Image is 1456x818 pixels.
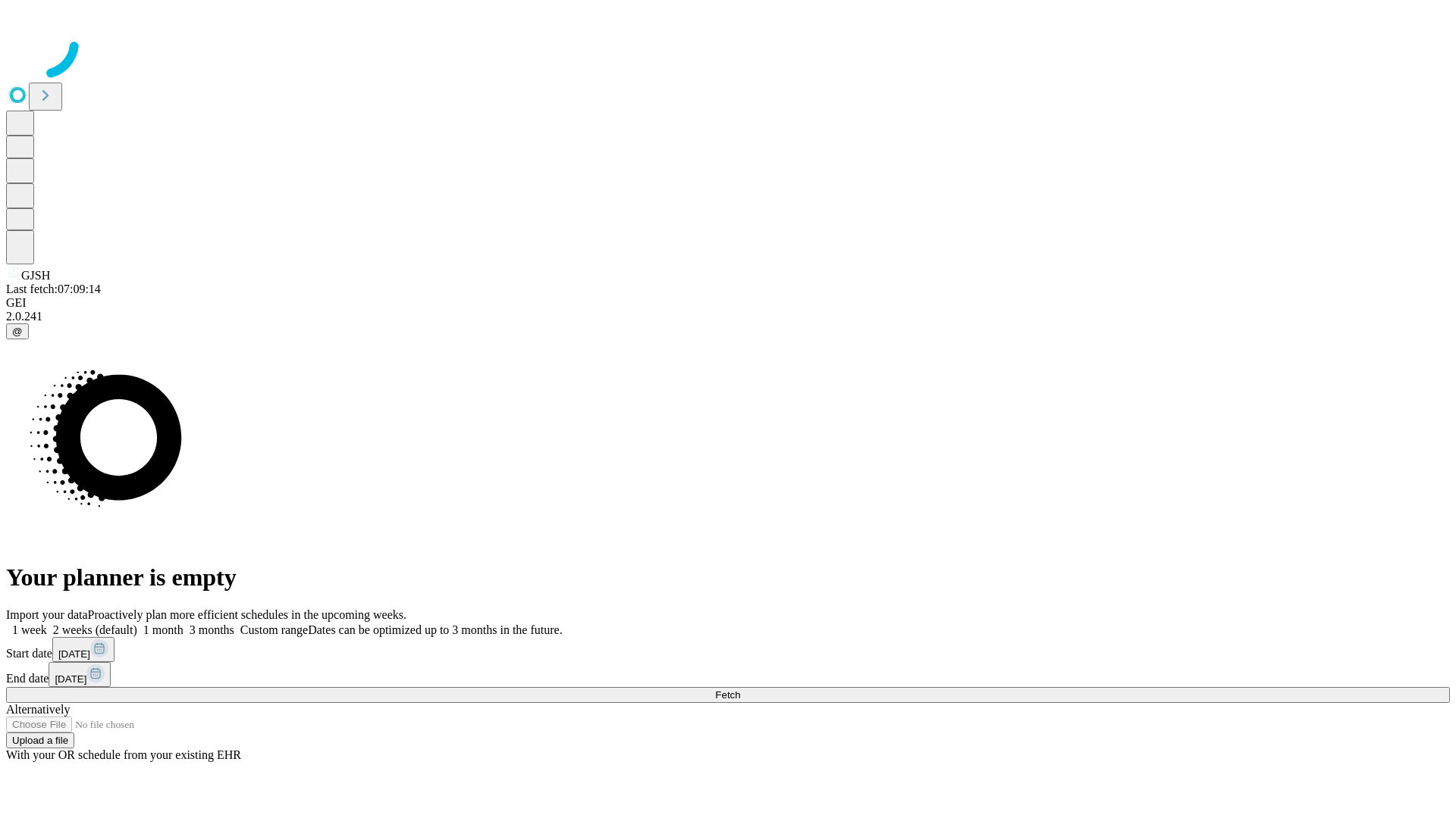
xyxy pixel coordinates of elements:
[21,269,50,282] span: GJSH
[49,662,111,687] button: [DATE]
[52,637,115,662] button: [DATE]
[6,703,70,716] span: Alternatively
[12,326,23,337] span: @
[88,608,406,621] span: Proactively plan more efficient schedules in the upcoming weeks.
[6,283,101,295] span: Last fetch: 07:09:14
[143,623,184,636] span: 1 month
[6,732,74,748] button: Upload a file
[715,689,740,701] span: Fetch
[6,662,1450,687] div: End date
[6,296,1450,310] div: GEI
[6,748,241,761] span: With your OR schedule from your existing EHR
[6,637,1450,662] div: Start date
[58,648,90,660] span: [DATE]
[6,310,1450,323] div: 2.0.241
[55,673,86,685] span: [DATE]
[6,687,1450,703] button: Fetch
[190,623,234,636] span: 3 months
[6,564,1450,592] h1: Your planner is empty
[308,623,562,636] span: Dates can be optimized up to 3 months in the future.
[240,623,308,636] span: Custom range
[53,623,137,636] span: 2 weeks (default)
[6,608,88,621] span: Import your data
[12,623,47,636] span: 1 week
[6,323,29,339] button: @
